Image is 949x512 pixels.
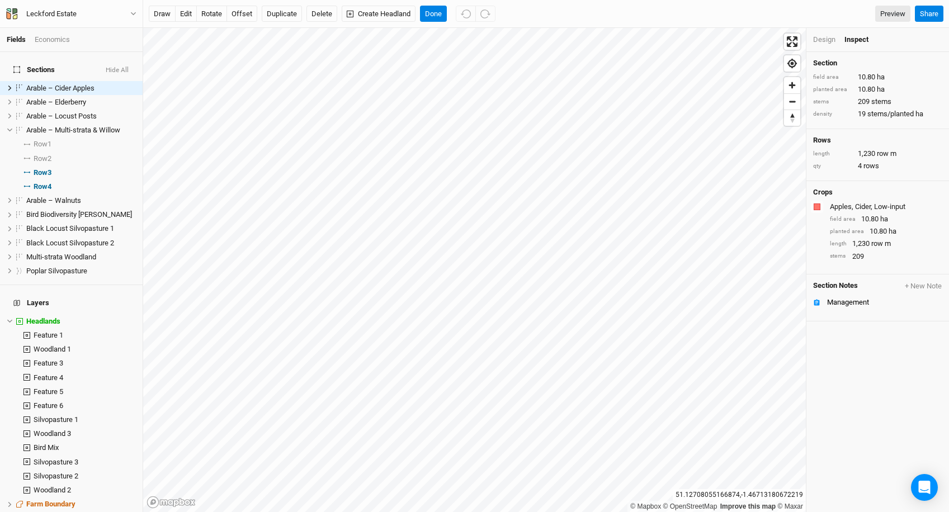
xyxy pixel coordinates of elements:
[34,401,136,410] div: Feature 6
[34,472,78,480] span: Silvopasture 2
[813,281,858,291] span: Section Notes
[877,149,896,159] span: row m
[813,98,852,106] div: stems
[456,6,476,22] button: Undo (^z)
[830,215,856,224] div: field area
[26,317,136,326] div: Headlands
[34,387,63,396] span: Feature 5
[34,168,51,177] span: Row 3
[813,136,942,145] h4: Rows
[26,317,60,325] span: Headlands
[830,240,847,248] div: length
[34,458,136,467] div: Silvopasture 3
[34,331,136,340] div: Feature 1
[830,226,942,236] div: 10.80
[26,253,136,262] div: Multi-strata Woodland
[475,6,495,22] button: Redo (^Z)
[915,6,943,22] button: Share
[830,252,847,260] div: stems
[26,196,136,205] div: Arable – Walnuts
[784,94,800,110] span: Zoom out
[871,97,891,107] span: stems
[806,295,949,309] button: Management
[34,443,136,452] div: Bird Mix
[306,6,337,22] button: Delete
[26,8,77,20] div: Leckford Estate
[143,28,806,512] canvas: Map
[784,77,800,93] button: Zoom in
[813,149,942,159] div: 1,230
[34,486,136,495] div: Woodland 2
[34,331,63,339] span: Feature 1
[26,267,87,275] span: Poplar Silvopasture
[420,6,447,22] button: Done
[880,214,888,224] span: ha
[13,65,55,74] span: Sections
[262,6,302,22] button: Duplicate
[26,224,114,233] span: Black Locust Silvopasture 1
[827,298,942,307] div: Management
[26,112,97,120] span: Arable – Locust Posts
[813,59,942,68] h4: Section
[26,500,75,508] span: Farm Boundary
[26,196,81,205] span: Arable – Walnuts
[7,35,26,44] a: Fields
[35,35,70,45] div: Economics
[26,112,136,121] div: Arable – Locust Posts
[26,500,136,509] div: Farm Boundary
[26,224,136,233] div: Black Locust Silvopasture 1
[26,84,136,93] div: Arable – Cider Apples
[34,486,71,494] span: Woodland 2
[813,72,942,82] div: 10.80
[149,6,176,22] button: draw
[784,110,800,126] button: Reset bearing to north
[34,429,136,438] div: Woodland 3
[34,401,63,410] span: Feature 6
[175,6,197,22] button: edit
[26,126,120,134] span: Arable – Multi-strata & Willow
[813,162,852,170] div: qty
[784,34,800,50] button: Enter fullscreen
[34,359,136,368] div: Feature 3
[26,98,86,106] span: Arable – Elderberry
[34,345,71,353] span: Woodland 1
[630,502,661,510] a: Mapbox
[875,6,910,22] a: Preview
[26,126,136,135] div: Arable – Multi-strata & Willow
[7,292,136,314] h4: Layers
[26,267,136,276] div: Poplar Silvopasture
[34,458,78,466] span: Silvopasture 3
[34,472,136,481] div: Silvopasture 2
[777,502,803,510] a: Maxar
[105,67,129,74] button: Hide All
[904,281,942,291] button: + New Note
[26,210,132,219] span: Bird Biodiversity [PERSON_NAME]
[813,97,942,107] div: 209
[863,161,879,171] span: rows
[34,154,51,163] span: Row 2
[34,387,136,396] div: Feature 5
[784,55,800,72] button: Find my location
[830,214,942,224] div: 10.80
[720,502,776,510] a: Improve this map
[673,489,806,501] div: 51.12708055166874 , -1.46713180672219
[26,253,96,261] span: Multi-strata Woodland
[877,72,885,82] span: ha
[844,35,884,45] div: Inspect
[784,93,800,110] button: Zoom out
[813,86,852,94] div: planted area
[6,8,137,20] button: Leckford Estate
[26,98,136,107] div: Arable – Elderberry
[26,239,136,248] div: Black Locust Silvopasture 2
[813,161,942,171] div: 4
[830,227,864,236] div: planted area
[813,188,833,197] h4: Crops
[26,210,136,219] div: Bird Biodiversity Hedges
[226,6,257,22] button: offset
[830,202,940,212] div: Apples, Cider, Low-input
